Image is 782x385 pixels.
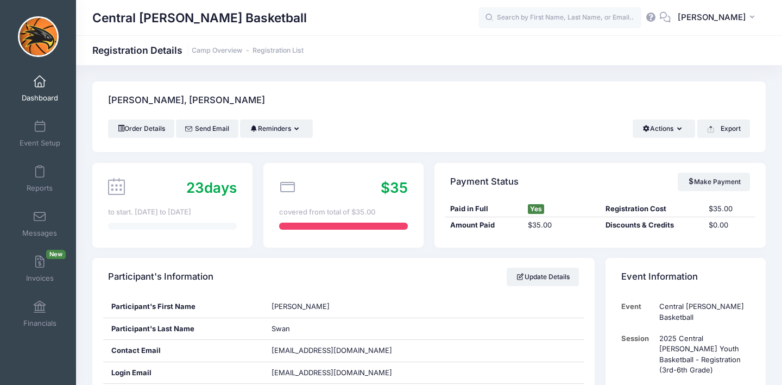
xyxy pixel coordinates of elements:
[253,47,304,55] a: Registration List
[678,11,746,23] span: [PERSON_NAME]
[600,204,703,214] div: Registration Cost
[22,229,57,238] span: Messages
[240,119,312,138] button: Reminders
[108,262,213,293] h4: Participant's Information
[46,250,66,259] span: New
[14,160,66,198] a: Reports
[621,296,654,328] td: Event
[14,70,66,108] a: Dashboard
[14,295,66,333] a: Financials
[22,93,58,103] span: Dashboard
[108,119,174,138] a: Order Details
[18,16,59,57] img: Central Lee Basketball
[176,119,238,138] a: Send Email
[26,274,54,283] span: Invoices
[108,207,237,218] div: to start. [DATE] to [DATE]
[14,205,66,243] a: Messages
[478,7,641,29] input: Search by First Name, Last Name, or Email...
[671,5,766,30] button: [PERSON_NAME]
[445,204,522,214] div: Paid in Full
[528,204,544,214] span: Yes
[27,184,53,193] span: Reports
[186,177,237,198] div: days
[14,250,66,288] a: InvoicesNew
[381,179,408,196] span: $35
[103,318,263,340] div: Participant's Last Name
[272,346,392,355] span: [EMAIL_ADDRESS][DOMAIN_NAME]
[192,47,242,55] a: Camp Overview
[522,220,600,231] div: $35.00
[92,5,307,30] h1: Central [PERSON_NAME] Basketball
[108,85,265,116] h4: [PERSON_NAME], [PERSON_NAME]
[621,262,698,293] h4: Event Information
[678,173,750,191] a: Make Payment
[697,119,750,138] button: Export
[600,220,703,231] div: Discounts & Credits
[654,328,750,381] td: 2025 Central [PERSON_NAME] Youth Basketball - Registration (3rd-6th Grade)
[23,319,56,328] span: Financials
[103,296,263,318] div: Participant's First Name
[103,362,263,384] div: Login Email
[450,166,519,197] h4: Payment Status
[103,340,263,362] div: Contact Email
[703,204,755,214] div: $35.00
[507,268,579,286] a: Update Details
[272,302,330,311] span: [PERSON_NAME]
[654,296,750,328] td: Central [PERSON_NAME] Basketball
[445,220,522,231] div: Amount Paid
[272,368,407,378] span: [EMAIL_ADDRESS][DOMAIN_NAME]
[186,179,204,196] span: 23
[92,45,304,56] h1: Registration Details
[633,119,695,138] button: Actions
[279,207,408,218] div: covered from total of $35.00
[703,220,755,231] div: $0.00
[14,115,66,153] a: Event Setup
[20,138,60,148] span: Event Setup
[621,328,654,381] td: Session
[272,324,290,333] span: Swan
